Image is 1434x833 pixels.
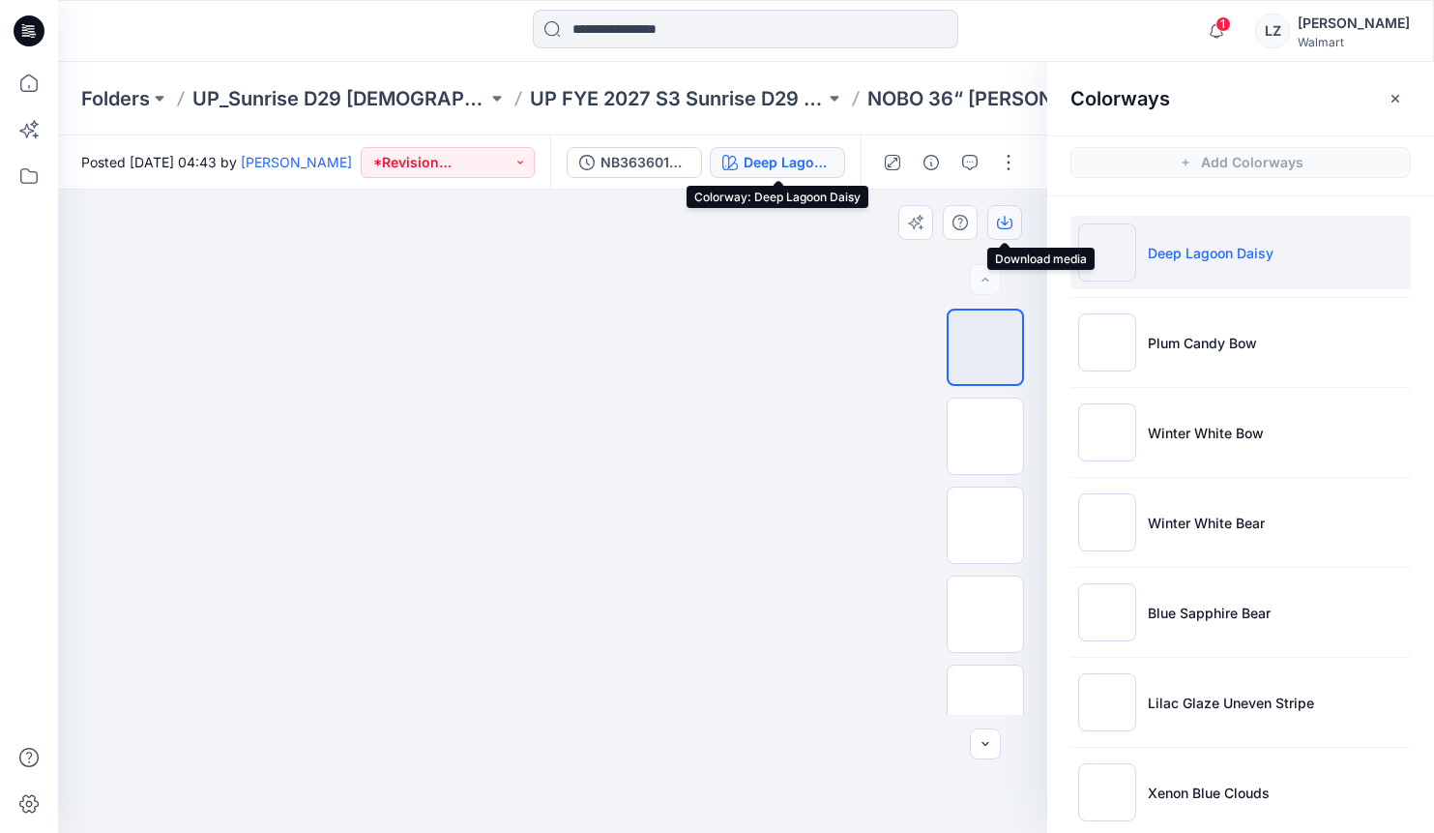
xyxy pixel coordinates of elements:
img: Lilac Glaze Uneven Stripe [1078,673,1136,731]
span: Posted [DATE] 04:43 by [81,152,352,172]
button: Deep Lagoon Daisy [710,147,845,178]
p: Plum Candy Bow [1148,333,1257,353]
div: Deep Lagoon Daisy [744,152,833,173]
p: Winter White Bear [1148,513,1265,533]
div: LZ [1255,14,1290,48]
img: Winter White Bow [1078,403,1136,461]
button: NB3636015483蚂蚁绒 [567,147,702,178]
a: UP FYE 2027 S3 Sunrise D29 [DEMOGRAPHIC_DATA] sleep [530,85,825,112]
img: Winter White Bear [1078,493,1136,551]
p: Xenon Blue Clouds [1148,783,1270,803]
div: NB3636015483蚂蚁绒 [600,152,689,173]
p: NOBO 36“ [PERSON_NAME] Robe [867,85,1162,112]
p: Blue Sapphire Bear [1148,603,1271,623]
p: Lilac Glaze Uneven Stripe [1148,693,1314,713]
div: [PERSON_NAME] [1298,12,1410,35]
h2: Colorways [1070,87,1170,110]
img: Plum Candy Bow [1078,313,1136,372]
img: Xenon Blue Clouds [1078,763,1136,821]
a: [PERSON_NAME] [241,154,352,170]
div: Walmart [1298,35,1410,49]
p: Winter White Bow [1148,423,1264,443]
p: Deep Lagoon Daisy [1148,243,1273,263]
button: Details [916,147,947,178]
a: Folders [81,85,150,112]
img: Blue Sapphire Bear [1078,583,1136,641]
img: Deep Lagoon Daisy [1078,223,1136,282]
a: UP_Sunrise D29 [DEMOGRAPHIC_DATA] Sleep [192,85,487,112]
span: 1 [1215,16,1231,32]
